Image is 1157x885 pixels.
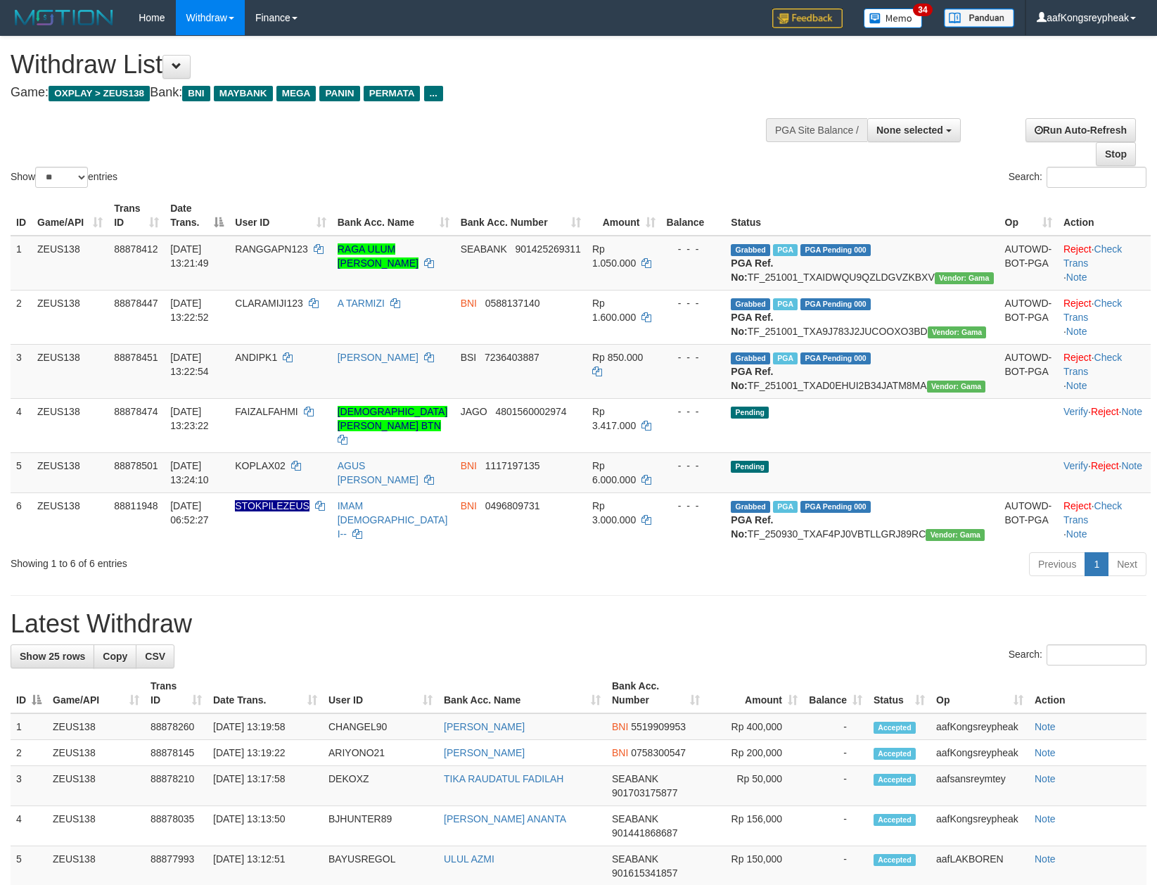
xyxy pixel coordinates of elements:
[592,243,636,269] span: Rp 1.050.000
[592,352,643,363] span: Rp 850.000
[49,86,150,101] span: OXPLAY > ZEUS138
[32,196,108,236] th: Game/API: activate to sort column ascending
[323,806,438,846] td: BJHUNTER89
[725,344,999,398] td: TF_251001_TXAD0EHUI2B34JATM8MA
[32,290,108,344] td: ZEUS138
[1091,460,1119,471] a: Reject
[229,196,331,236] th: User ID: activate to sort column ascending
[108,196,165,236] th: Trans ID: activate to sort column ascending
[931,806,1029,846] td: aafKongsreypheak
[235,460,286,471] span: KOPLAX02
[338,500,448,540] a: IMAM [DEMOGRAPHIC_DATA] I--
[338,406,448,431] a: [DEMOGRAPHIC_DATA][PERSON_NAME] BTN
[731,298,770,310] span: Grabbed
[170,460,209,485] span: [DATE] 13:24:10
[20,651,85,662] span: Show 25 rows
[207,713,323,740] td: [DATE] 13:19:58
[931,713,1029,740] td: aafKongsreypheak
[170,298,209,323] span: [DATE] 13:22:52
[612,827,677,839] span: Copy 901441868687 to clipboard
[1058,290,1151,344] td: · ·
[1058,452,1151,492] td: · ·
[485,352,539,363] span: Copy 7236403887 to clipboard
[338,298,385,309] a: A TARMIZI
[1063,298,1092,309] a: Reject
[931,673,1029,713] th: Op: activate to sort column ascending
[631,747,686,758] span: Copy 0758300547 to clipboard
[667,296,720,310] div: - - -
[612,867,677,879] span: Copy 901615341857 to clipboard
[874,748,916,760] span: Accepted
[145,713,207,740] td: 88878260
[705,766,803,806] td: Rp 50,000
[1058,492,1151,547] td: · ·
[1035,773,1056,784] a: Note
[444,813,566,824] a: [PERSON_NAME] ANANTA
[631,721,686,732] span: Copy 5519909953 to clipboard
[868,673,931,713] th: Status: activate to sort column ascending
[461,243,507,255] span: SEABANK
[364,86,421,101] span: PERMATA
[461,500,477,511] span: BNI
[11,86,758,100] h4: Game: Bank:
[444,747,525,758] a: [PERSON_NAME]
[444,721,525,732] a: [PERSON_NAME]
[592,406,636,431] span: Rp 3.417.000
[165,196,229,236] th: Date Trans.: activate to sort column descending
[731,407,769,419] span: Pending
[32,236,108,291] td: ZEUS138
[461,406,487,417] span: JAGO
[32,344,108,398] td: ZEUS138
[731,366,773,391] b: PGA Ref. No:
[235,352,277,363] span: ANDIPK1
[928,326,987,338] span: Vendor URL: https://trx31.1velocity.biz
[612,813,658,824] span: SEABANK
[864,8,923,28] img: Button%20Memo.svg
[1058,196,1151,236] th: Action
[323,740,438,766] td: ARIYONO21
[11,610,1146,638] h1: Latest Withdraw
[1121,460,1142,471] a: Note
[1063,298,1122,323] a: Check Trans
[803,740,868,766] td: -
[606,673,705,713] th: Bank Acc. Number: activate to sort column ascending
[999,290,1058,344] td: AUTOWD-BOT-PGA
[1063,460,1088,471] a: Verify
[705,713,803,740] td: Rp 400,000
[725,236,999,291] td: TF_251001_TXAIDWQU9QZLDGVZKBXV
[485,500,540,511] span: Copy 0496809731 to clipboard
[114,460,158,471] span: 88878501
[11,196,32,236] th: ID
[800,352,871,364] span: PGA Pending
[444,853,494,865] a: ULUL AZMI
[11,740,47,766] td: 2
[11,7,117,28] img: MOTION_logo.png
[874,814,916,826] span: Accepted
[705,673,803,713] th: Amount: activate to sort column ascending
[1047,644,1146,666] input: Search:
[170,406,209,431] span: [DATE] 13:23:22
[276,86,317,101] span: MEGA
[1066,272,1087,283] a: Note
[114,352,158,363] span: 88878451
[455,196,587,236] th: Bank Acc. Number: activate to sort column ascending
[999,492,1058,547] td: AUTOWD-BOT-PGA
[931,740,1029,766] td: aafKongsreypheak
[587,196,661,236] th: Amount: activate to sort column ascending
[114,500,158,511] span: 88811948
[145,766,207,806] td: 88878210
[1063,500,1122,526] a: Check Trans
[773,298,798,310] span: Marked by aafpengsreynich
[592,500,636,526] span: Rp 3.000.000
[731,352,770,364] span: Grabbed
[11,766,47,806] td: 3
[944,8,1014,27] img: panduan.png
[145,806,207,846] td: 88878035
[772,8,843,28] img: Feedback.jpg
[235,298,302,309] span: CLARAMIJI123
[11,673,47,713] th: ID: activate to sort column descending
[612,721,628,732] span: BNI
[1058,398,1151,452] td: · ·
[11,236,32,291] td: 1
[931,766,1029,806] td: aafsansreymtey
